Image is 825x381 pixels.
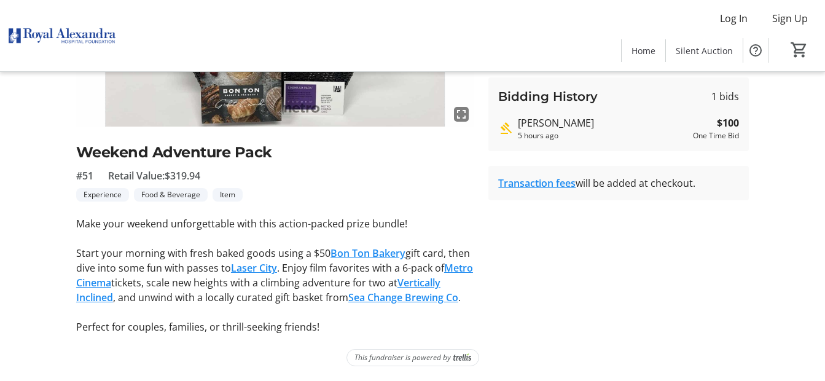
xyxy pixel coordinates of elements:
[676,44,733,57] span: Silent Auction
[666,39,743,62] a: Silent Auction
[76,216,474,231] p: Make your weekend unforgettable with this action-packed prize bundle!
[498,176,739,190] div: will be added at checkout.
[518,116,688,130] div: [PERSON_NAME]
[354,352,451,363] span: This fundraiser is powered by
[498,87,598,106] h3: Bidding History
[498,121,513,136] mat-icon: Highest bid
[76,246,474,305] p: Start your morning with fresh baked goods using a $50 gift card, then dive into some fun with pas...
[720,11,748,26] span: Log In
[231,261,277,275] a: Laser City
[631,44,655,57] span: Home
[76,188,129,202] tr-label-badge: Experience
[76,141,474,163] h2: Weekend Adventure Pack
[76,168,93,183] span: #51
[762,9,818,28] button: Sign Up
[76,276,440,304] a: Vertically Inclined
[711,89,739,104] span: 1 bids
[453,353,471,362] img: Trellis Logo
[7,5,117,66] img: Royal Alexandra Hospital Foundation's Logo
[693,130,739,141] div: One Time Bid
[76,320,474,334] p: Perfect for couples, families, or thrill-seeking friends!
[498,176,576,190] a: Transaction fees
[622,39,665,62] a: Home
[772,11,808,26] span: Sign Up
[76,261,473,289] a: Metro Cinema
[710,9,757,28] button: Log In
[717,116,739,130] strong: $100
[330,246,405,260] a: Bon Ton Bakery
[788,39,810,61] button: Cart
[743,38,768,63] button: Help
[518,130,688,141] div: 5 hours ago
[134,188,208,202] tr-label-badge: Food & Beverage
[108,168,200,183] span: Retail Value: $319.94
[213,188,243,202] tr-label-badge: Item
[348,291,458,304] a: Sea Change Brewing Co
[454,107,469,122] mat-icon: fullscreen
